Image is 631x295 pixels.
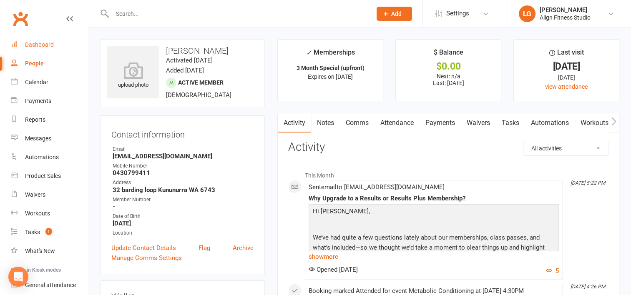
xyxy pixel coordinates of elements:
a: What's New [11,242,88,260]
div: People [25,60,44,67]
a: Archive [233,243,254,253]
a: Tasks [496,113,525,132]
a: Workouts [575,113,614,132]
a: Waivers [11,185,88,204]
a: Messages [11,129,88,148]
span: Sent email to [EMAIL_ADDRESS][DOMAIN_NAME] [309,183,445,191]
span: 1 [45,228,52,235]
strong: 3 Month Special (upfront) [297,65,365,71]
div: Tasks [25,229,40,235]
time: Activated [DATE] [166,57,213,64]
strong: [DATE] [113,220,254,227]
div: [PERSON_NAME] [540,6,591,14]
div: Open Intercom Messenger [8,267,28,287]
a: Calendar [11,73,88,92]
div: Reports [25,116,45,123]
span: Expires on [DATE] [308,73,353,80]
i: [DATE] 4:26 PM [571,284,605,290]
input: Search... [110,8,366,20]
div: Payments [25,97,51,104]
a: General attendance kiosk mode [11,276,88,295]
div: Calendar [25,79,48,85]
button: 5 [546,266,559,276]
h3: [PERSON_NAME] [107,46,258,55]
a: Payments [420,113,461,132]
a: Update Contact Details [111,243,176,253]
div: Email [113,145,254,153]
h3: Activity [288,141,608,154]
span: Active member [178,79,224,86]
div: Date of Birth [113,212,254,220]
a: Dashboard [11,35,88,54]
div: What's New [25,247,55,254]
i: ✓ [306,49,312,57]
a: Activity [278,113,311,132]
div: $ Balance [434,47,463,62]
strong: [EMAIL_ADDRESS][DOMAIN_NAME] [113,152,254,160]
p: Hi [PERSON_NAME] [311,206,557,218]
div: Waivers [25,191,45,198]
a: view attendance [545,83,588,90]
strong: 0430799411 [113,169,254,177]
a: Reports [11,110,88,129]
div: Mobile Number [113,162,254,170]
time: Added [DATE] [166,67,204,74]
span: Settings [446,4,469,23]
div: upload photo [107,62,159,90]
a: Automations [525,113,575,132]
strong: - [113,203,254,210]
div: Automations [25,154,59,160]
a: Comms [340,113,375,132]
div: Workouts [25,210,50,217]
div: General attendance [25,282,76,288]
a: Waivers [461,113,496,132]
div: Dashboard [25,41,54,48]
div: LG [519,5,535,22]
a: show more [309,251,559,262]
span: [DEMOGRAPHIC_DATA] [166,91,231,99]
a: Workouts [11,204,88,223]
div: [DATE] [521,62,611,71]
div: Why Upgrade to a Results or Results Plus Membership? [309,195,559,202]
span: , [369,207,370,215]
a: Clubworx [10,8,31,29]
div: $0.00 [403,62,493,71]
i: [DATE] 5:22 PM [571,180,605,186]
span: Add [391,10,402,17]
div: Product Sales [25,172,61,179]
a: Tasks 1 [11,223,88,242]
p: Next: n/a Last: [DATE] [403,73,493,86]
div: Member Number [113,196,254,204]
a: Manage Comms Settings [111,253,182,263]
div: Messages [25,135,51,142]
h3: Contact information [111,127,254,139]
span: Opened [DATE] [309,266,358,273]
li: This Month [288,167,608,180]
div: Align Fitness Studio [540,14,591,21]
a: Attendance [375,113,420,132]
div: Address [113,179,254,187]
div: Memberships [306,47,355,62]
a: Flag [199,243,210,253]
a: Payments [11,92,88,110]
strong: 32 barding loop Kununurra WA 6743 [113,186,254,194]
a: Product Sales [11,167,88,185]
button: Add [377,7,412,21]
div: Last visit [549,47,583,62]
a: Automations [11,148,88,167]
div: [DATE] [521,73,611,82]
p: We’ve had quite a few questions lately about our memberships, class passes, and what’s included—s... [311,232,557,265]
div: Booking marked Attended for event Metabolic Conditioning at [DATE] 4:30PM [309,287,559,295]
a: People [11,54,88,73]
div: Location [113,229,254,237]
a: Notes [311,113,340,132]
